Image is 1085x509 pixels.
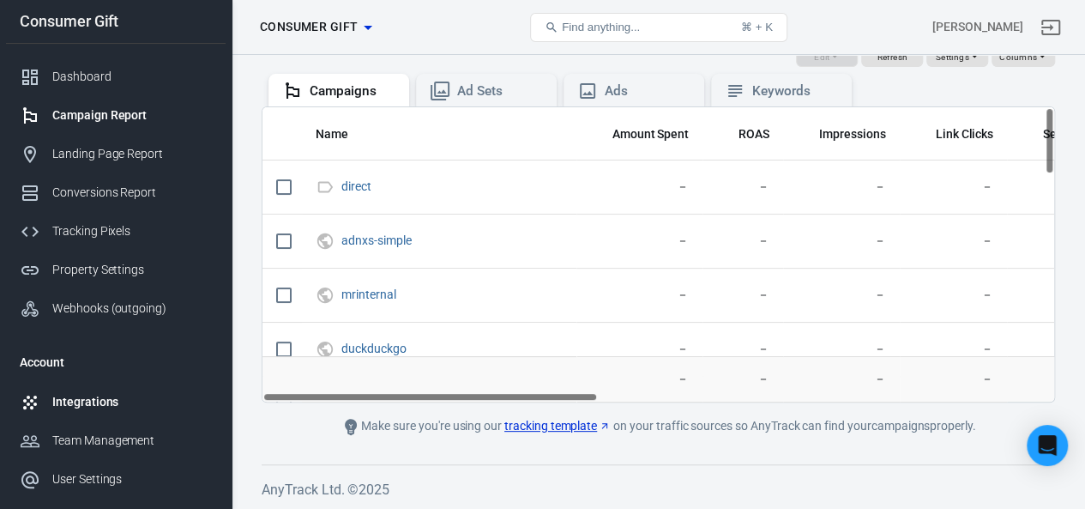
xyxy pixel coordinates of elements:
[52,470,212,488] div: User Settings
[52,145,212,163] div: Landing Page Report
[341,288,399,300] span: mrinternal
[819,124,886,144] span: The number of times your ads were on screen.
[316,231,335,251] svg: UTM & Web Traffic
[316,177,335,197] svg: Direct
[273,416,1045,437] div: Make sure you're using our on your traffic sources so AnyTrack can find your campaigns properly.
[316,339,335,360] svg: UTM & Web Traffic
[52,184,212,202] div: Conversions Report
[262,479,1055,500] h6: AnyTrack Ltd. © 2025
[6,460,226,499] a: User Settings
[819,126,886,143] span: Impressions
[52,222,212,240] div: Tracking Pixels
[999,50,1037,65] span: Columns
[6,96,226,135] a: Campaign Report
[797,124,886,144] span: The number of times your ads were on screen.
[913,371,994,388] span: －
[6,14,226,29] div: Consumer Gift
[1030,7,1071,48] a: Sign out
[6,251,226,289] a: Property Settings
[590,124,690,144] span: The estimated total amount of money you've spent on your campaign, ad set or ad during its schedule.
[52,300,212,318] div: Webhooks (outgoing)
[913,179,994,196] span: －
[457,82,543,100] div: Ad Sets
[253,11,378,43] button: Consumer Gift
[341,179,371,193] a: direct
[913,341,994,358] span: －
[341,288,396,301] a: mrinternal
[797,233,886,250] span: －
[590,233,690,250] span: －
[52,106,212,124] div: Campaign Report
[316,126,348,143] span: Name
[530,13,787,42] button: Find anything...⌘ + K
[6,342,226,383] li: Account
[341,342,407,355] a: duckduckgo
[932,18,1023,36] div: Account id: juSFbWAb
[316,126,371,143] span: Name
[590,287,690,304] span: －
[6,421,226,460] a: Team Management
[504,417,611,435] a: tracking template
[936,126,994,143] span: Link Clicks
[913,233,994,250] span: －
[936,50,969,65] span: Settings
[741,21,773,33] div: ⌘ + K
[52,393,212,411] div: Integrations
[262,107,1054,402] div: scrollable content
[52,261,212,279] div: Property Settings
[738,124,769,144] span: The total return on ad spend
[6,212,226,251] a: Tracking Pixels
[913,124,994,144] span: The number of clicks on links within the ad that led to advertiser-specified destinations
[716,179,769,196] span: －
[716,233,769,250] span: －
[52,432,212,450] div: Team Management
[590,341,690,358] span: －
[716,124,769,144] span: The total return on ad spend
[716,371,769,388] span: －
[6,289,226,328] a: Webhooks (outgoing)
[6,173,226,212] a: Conversions Report
[738,126,769,143] span: ROAS
[590,179,690,196] span: －
[6,58,226,96] a: Dashboard
[341,233,412,247] a: adnxs-simple
[341,180,374,192] span: direct
[605,82,690,100] div: Ads
[716,287,769,304] span: －
[1027,425,1068,466] div: Open Intercom Messenger
[752,82,838,100] div: Keywords
[913,287,994,304] span: －
[6,135,226,173] a: Landing Page Report
[6,383,226,421] a: Integrations
[260,16,358,38] span: Consumer Gift
[797,179,886,196] span: －
[310,82,395,100] div: Campaigns
[52,68,212,86] div: Dashboard
[590,371,690,388] span: －
[797,341,886,358] span: －
[877,50,907,65] span: Refresh
[341,342,409,354] span: duckduckgo
[341,234,414,246] span: adnxs-simple
[612,124,690,144] span: The estimated total amount of money you've spent on your campaign, ad set or ad during its schedule.
[716,341,769,358] span: －
[797,287,886,304] span: －
[797,371,886,388] span: －
[316,285,335,306] svg: UTM & Web Traffic
[612,126,690,143] span: Amount Spent
[936,124,994,144] span: The number of clicks on links within the ad that led to advertiser-specified destinations
[562,21,640,33] span: Find anything...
